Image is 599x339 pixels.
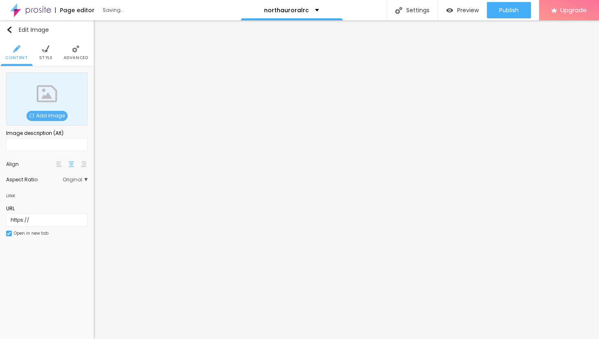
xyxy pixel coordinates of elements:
div: Edit Image [6,26,49,33]
button: Preview [438,2,487,18]
span: Content [5,56,28,60]
div: Link [6,191,15,200]
img: Icone [42,45,49,53]
span: Upgrade [560,7,587,13]
div: Image description (Alt) [6,130,88,137]
div: Page editor [55,7,95,13]
span: Original [63,177,88,182]
span: Advanced [64,56,88,60]
div: URL [6,205,88,212]
div: Aspect Ratio [6,177,63,182]
img: Icone [29,113,34,118]
span: Preview [457,7,479,13]
img: paragraph-left-align.svg [56,161,62,167]
p: northauroralrc [264,7,309,13]
img: view-1.svg [446,7,453,14]
img: paragraph-right-align.svg [81,161,86,167]
div: Link [6,186,88,201]
img: Icone [6,26,13,33]
span: Publish [499,7,519,13]
img: paragraph-center-align.svg [68,161,74,167]
iframe: Editor [94,20,599,339]
img: Icone [13,45,20,53]
div: Open in new tab [14,231,48,236]
img: Icone [395,7,402,14]
img: Icone [72,45,79,53]
img: Icone [7,231,11,236]
div: Align [6,162,55,167]
button: Publish [487,2,531,18]
div: Saving... [103,8,196,13]
span: Style [39,56,53,60]
span: Add image [26,111,68,121]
